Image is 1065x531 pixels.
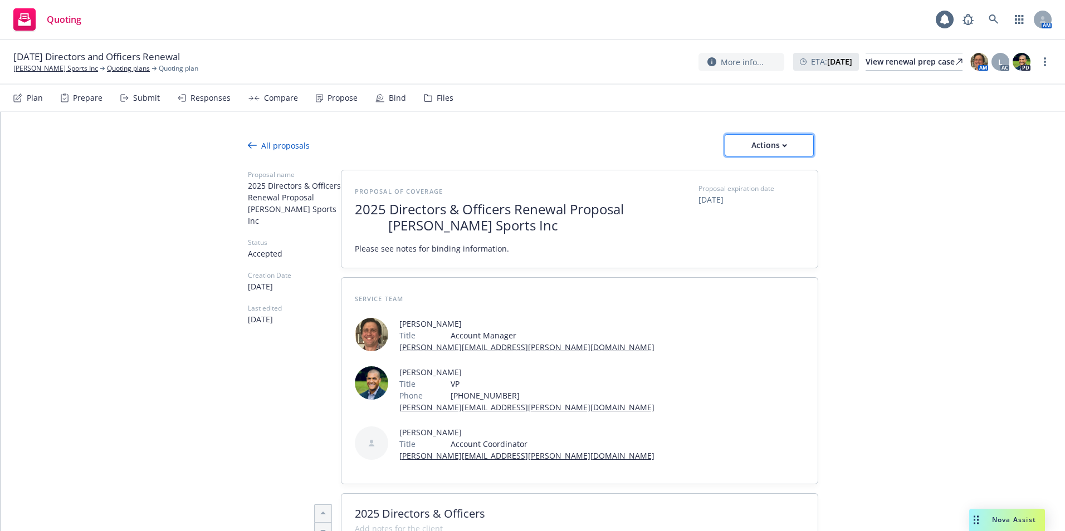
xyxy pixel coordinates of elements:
[983,8,1005,31] a: Search
[47,15,81,24] span: Quoting
[355,243,509,254] span: Please see notes for binding information.
[355,318,388,351] img: employee photo
[328,94,358,102] div: Propose
[248,313,341,325] span: [DATE]
[998,56,1003,68] span: L
[9,4,86,35] a: Quoting
[866,53,963,70] div: View renewal prep case
[133,94,160,102] div: Submit
[992,515,1036,524] span: Nova Assist
[399,390,423,401] span: Phone
[248,281,341,292] span: [DATE]
[399,318,654,330] span: [PERSON_NAME]
[957,8,979,31] a: Report a Bug
[399,438,416,450] span: Title
[451,438,654,450] span: Account Coordinator
[969,509,983,531] div: Drag to move
[698,184,774,194] span: Proposal expiration date
[264,94,298,102] div: Compare
[399,378,416,390] span: Title
[355,187,443,195] span: Proposal of coverage
[248,303,341,313] span: Last edited
[811,56,852,67] span: ETA :
[827,56,852,67] strong: [DATE]
[355,201,628,234] span: 2025 Directors & Officers Renewal Proposal [PERSON_NAME] Sports Inc
[355,507,804,520] span: 2025 Directors & Officers
[743,135,795,156] div: Actions
[725,134,814,156] button: Actions
[389,94,406,102] div: Bind
[73,94,102,102] div: Prepare
[698,194,804,205] span: [DATE]
[355,294,403,303] span: Service Team
[969,509,1045,531] button: Nova Assist
[399,450,654,461] a: [PERSON_NAME][EMAIL_ADDRESS][PERSON_NAME][DOMAIN_NAME]
[159,63,198,73] span: Quoting plan
[399,366,654,378] span: [PERSON_NAME]
[698,53,784,71] button: More info...
[1013,53,1030,71] img: photo
[190,94,231,102] div: Responses
[248,248,341,259] span: Accepted
[451,378,654,390] span: VP
[970,53,988,71] img: photo
[13,63,98,73] a: [PERSON_NAME] Sports Inc
[399,426,654,438] span: [PERSON_NAME]
[248,170,341,180] span: Proposal name
[399,330,416,341] span: Title
[248,180,341,227] span: 2025 Directors & Officers Renewal Proposal [PERSON_NAME] Sports Inc
[248,140,310,151] div: All proposals
[1038,55,1052,68] a: more
[248,271,341,281] span: Creation Date
[451,390,654,401] span: [PHONE_NUMBER]
[437,94,453,102] div: Files
[107,63,150,73] a: Quoting plans
[399,402,654,412] a: [PERSON_NAME][EMAIL_ADDRESS][PERSON_NAME][DOMAIN_NAME]
[451,330,654,341] span: Account Manager
[27,94,43,102] div: Plan
[248,238,341,248] span: Status
[721,56,764,68] span: More info...
[355,366,388,400] img: employee photo
[866,53,963,71] a: View renewal prep case
[13,50,180,63] span: [DATE] Directors and Officers Renewal
[399,342,654,352] a: [PERSON_NAME][EMAIL_ADDRESS][PERSON_NAME][DOMAIN_NAME]
[1008,8,1030,31] a: Switch app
